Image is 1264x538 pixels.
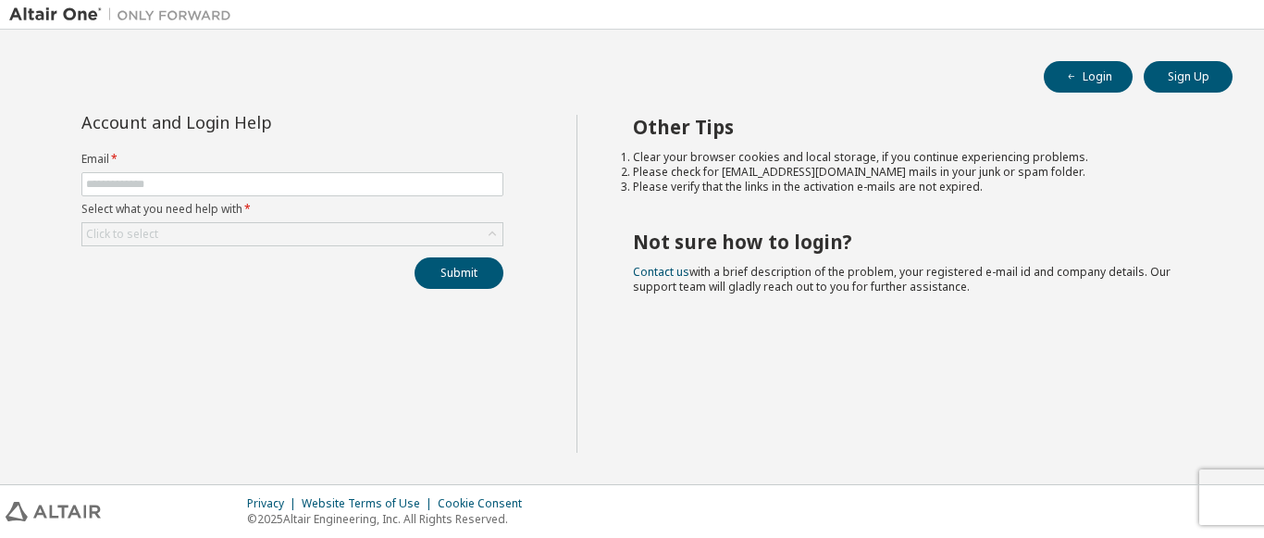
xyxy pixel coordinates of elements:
button: Sign Up [1144,61,1233,93]
button: Login [1044,61,1133,93]
li: Clear your browser cookies and local storage, if you continue experiencing problems. [633,150,1200,165]
h2: Not sure how to login? [633,230,1200,254]
a: Contact us [633,264,689,280]
label: Select what you need help with [81,202,503,217]
div: Click to select [82,223,502,245]
label: Email [81,152,503,167]
div: Click to select [86,227,158,242]
div: Account and Login Help [81,115,419,130]
h2: Other Tips [633,115,1200,139]
img: altair_logo.svg [6,502,101,521]
div: Privacy [247,496,302,511]
div: Website Terms of Use [302,496,438,511]
img: Altair One [9,6,241,24]
div: Cookie Consent [438,496,533,511]
span: with a brief description of the problem, your registered e-mail id and company details. Our suppo... [633,264,1171,294]
li: Please check for [EMAIL_ADDRESS][DOMAIN_NAME] mails in your junk or spam folder. [633,165,1200,180]
p: © 2025 Altair Engineering, Inc. All Rights Reserved. [247,511,533,527]
button: Submit [415,257,503,289]
li: Please verify that the links in the activation e-mails are not expired. [633,180,1200,194]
